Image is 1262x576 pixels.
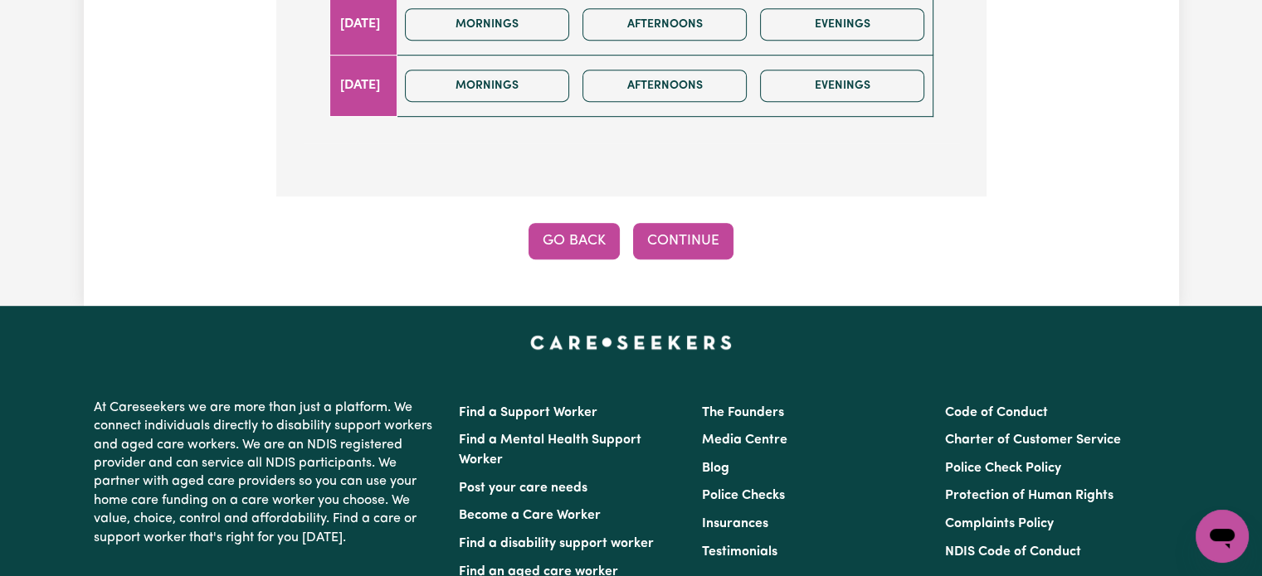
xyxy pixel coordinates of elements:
td: [DATE] [329,55,397,116]
button: Evenings [760,70,924,102]
a: Code of Conduct [945,406,1048,419]
a: Complaints Policy [945,517,1054,530]
a: Police Checks [702,489,785,502]
button: Continue [633,223,733,259]
a: Insurances [702,517,768,530]
a: Find a Mental Health Support Worker [459,433,641,467]
a: Police Check Policy [945,462,1061,475]
iframe: Button to launch messaging window [1196,510,1249,563]
a: Media Centre [702,433,787,447]
button: Evenings [760,8,924,41]
button: Mornings [405,70,569,102]
a: The Founders [702,406,784,419]
a: Find a disability support worker [459,537,654,550]
a: Blog [702,462,729,475]
button: Mornings [405,8,569,41]
a: Charter of Customer Service [945,433,1121,447]
button: Afternoons [582,70,747,102]
a: Post your care needs [459,482,587,495]
a: Protection of Human Rights [945,489,1113,502]
button: Afternoons [582,8,747,41]
button: Go Back [529,223,620,259]
a: NDIS Code of Conduct [945,545,1081,559]
a: Testimonials [702,545,777,559]
p: At Careseekers we are more than just a platform. We connect individuals directly to disability su... [94,392,439,554]
a: Find a Support Worker [459,406,597,419]
a: Careseekers home page [530,336,732,349]
a: Become a Care Worker [459,509,601,522]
